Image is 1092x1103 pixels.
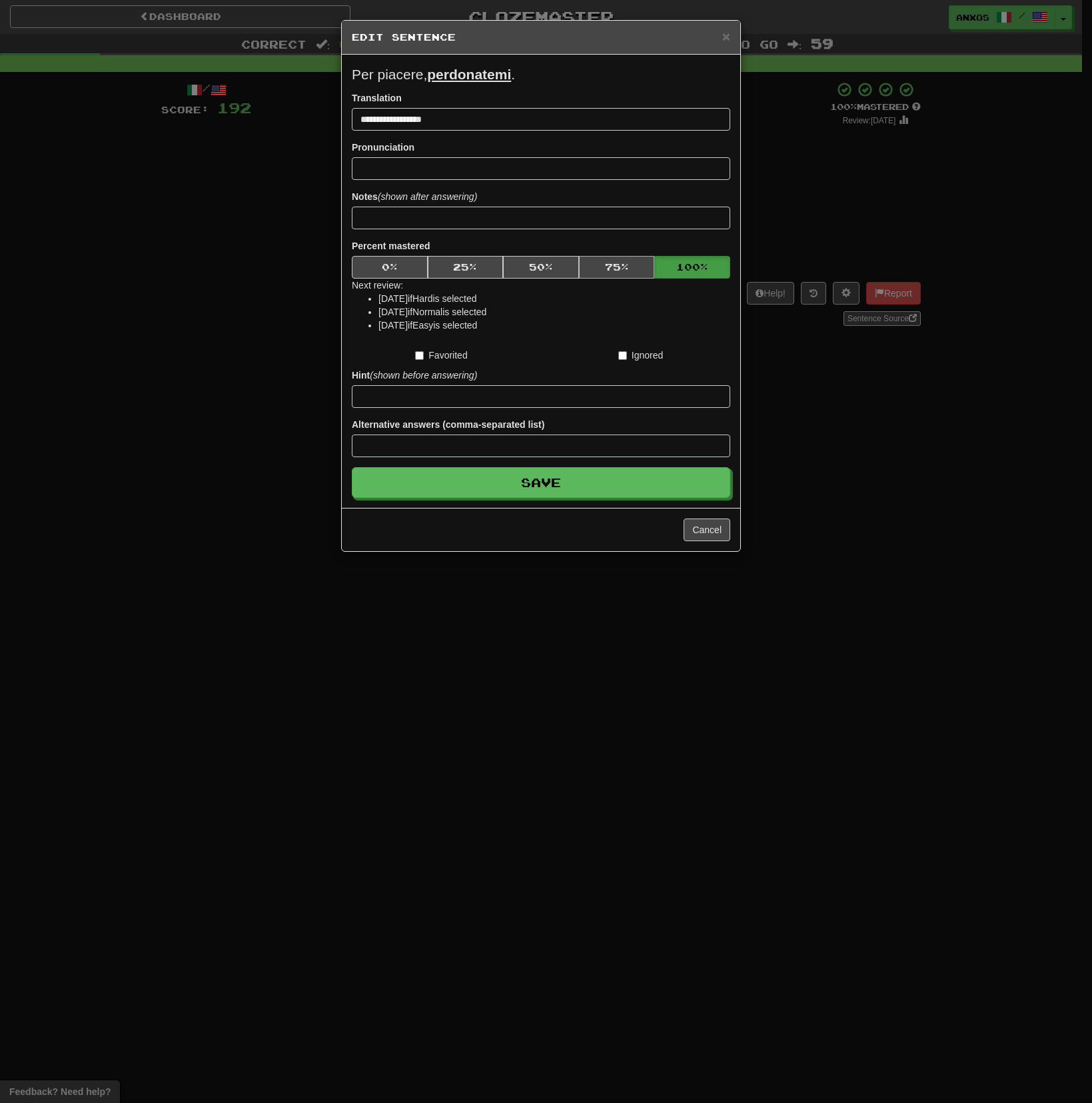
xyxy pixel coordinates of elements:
[352,369,477,382] label: Hint
[352,65,730,85] p: Per piacere, .
[428,256,504,279] button: 25%
[370,370,477,381] em: (shown before answering)
[352,31,730,44] h5: Edit Sentence
[352,256,428,279] button: 0%
[618,351,627,360] input: Ignored
[618,349,663,362] label: Ignored
[427,67,511,82] u: perdonatemi
[378,292,730,305] li: [DATE] if Hard is selected
[352,467,730,498] button: Save
[378,319,730,332] li: [DATE] if Easy is selected
[722,29,730,43] button: Close
[352,418,544,431] label: Alternative answers (comma-separated list)
[352,256,730,279] div: Percent mastered
[415,351,424,360] input: Favorited
[684,519,730,541] button: Cancel
[722,29,730,44] span: ×
[352,190,477,203] label: Notes
[654,256,730,279] button: 100%
[579,256,655,279] button: 75%
[378,305,730,319] li: [DATE] if Normal is selected
[352,279,730,332] div: Next review:
[503,256,579,279] button: 50%
[415,349,467,362] label: Favorited
[352,91,402,105] label: Translation
[352,141,414,154] label: Pronunciation
[378,191,477,202] em: (shown after answering)
[352,239,430,253] label: Percent mastered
